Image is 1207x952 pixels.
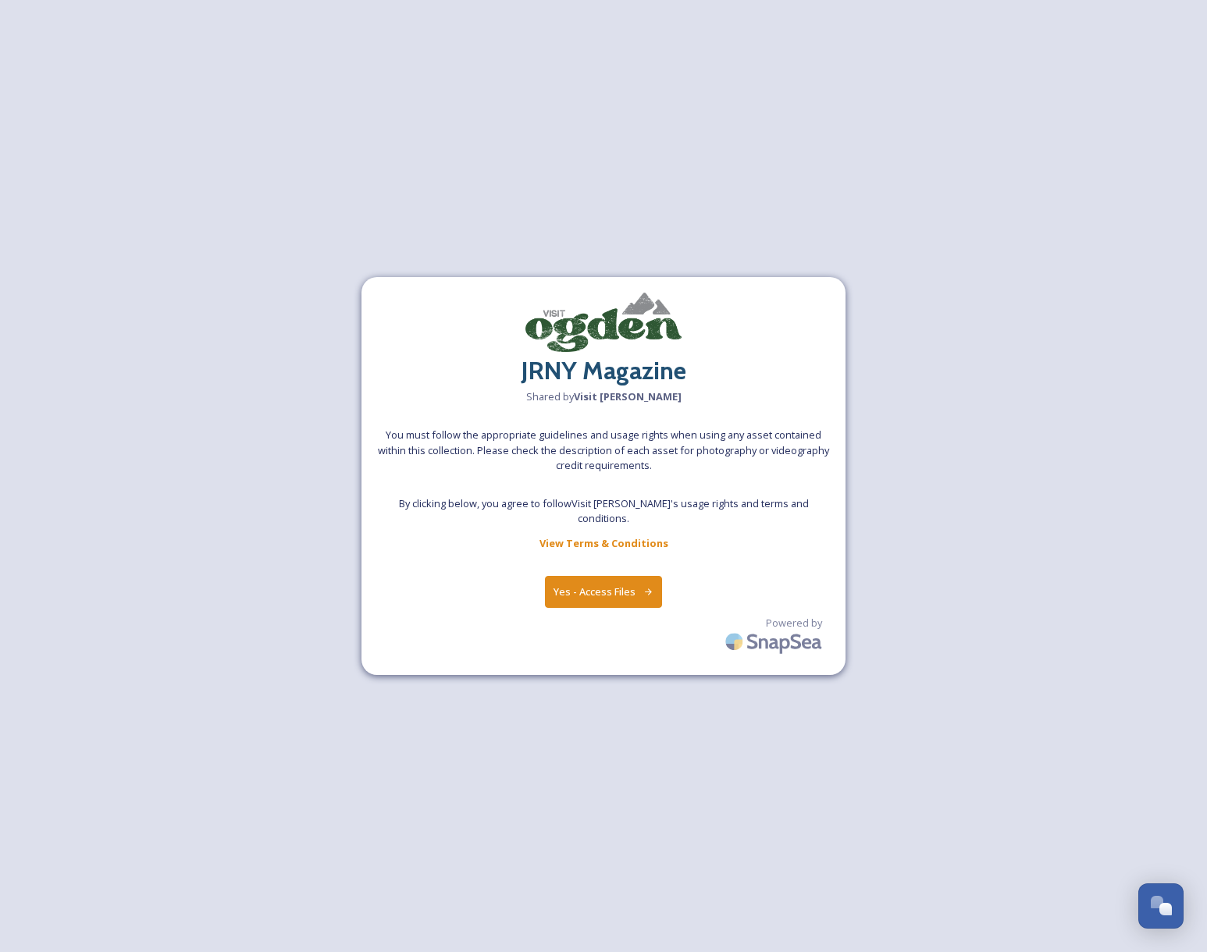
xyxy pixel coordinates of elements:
[539,536,668,550] strong: View Terms & Conditions
[377,496,830,526] span: By clicking below, you agree to follow Visit [PERSON_NAME] 's usage rights and terms and conditions.
[526,389,682,404] span: Shared by
[1138,883,1184,929] button: Open Chat
[545,576,662,608] button: Yes - Access Files
[522,352,686,389] h2: JRNY Magazine
[574,389,682,403] strong: Visit [PERSON_NAME]
[721,623,830,660] img: SnapSea Logo
[525,293,682,353] img: VO%20Logo%20Forest%20Distresed.png
[377,428,830,473] span: You must follow the appropriate guidelines and usage rights when using any asset contained within...
[539,534,668,552] a: View Terms & Conditions
[766,616,822,631] span: Powered by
